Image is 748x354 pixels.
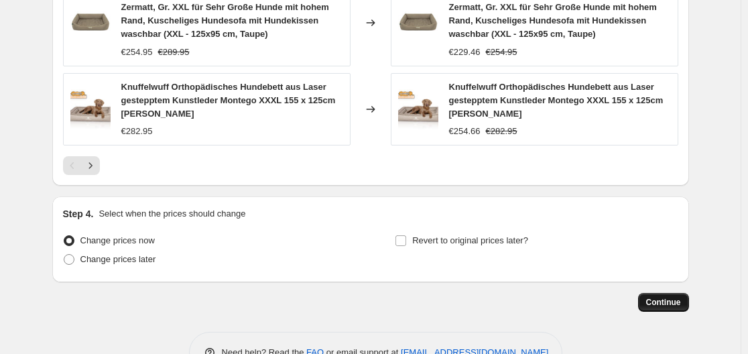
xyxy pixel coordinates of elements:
img: 6186U8QnC5L_80x.jpg [70,3,111,43]
strike: €289.95 [158,46,190,59]
span: Knuffelwuff Orthopädisches Hundebett aus Laser gestepptem Kunstleder Montego XXXL 155 x 125cm [PE... [121,82,336,119]
strike: €254.95 [486,46,517,59]
span: Change prices now [80,235,155,245]
button: Continue [638,293,689,312]
img: 61XTfcEGciS_80x.jpg [398,89,438,129]
button: Next [81,156,100,175]
div: €254.66 [449,125,481,138]
img: 61XTfcEGciS_80x.jpg [70,89,111,129]
span: Continue [646,297,681,308]
span: Knuffelwuff Orthopädisches Hundebett aus Laser gestepptem Kunstleder Montego XXXL 155 x 125cm [PE... [449,82,664,119]
p: Select when the prices should change [99,207,245,221]
div: €282.95 [121,125,153,138]
span: Revert to original prices later? [412,235,528,245]
h2: Step 4. [63,207,94,221]
div: €229.46 [449,46,481,59]
span: Change prices later [80,254,156,264]
nav: Pagination [63,156,100,175]
div: €254.95 [121,46,153,59]
img: 6186U8QnC5L_80x.jpg [398,3,438,43]
strike: €282.95 [486,125,517,138]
